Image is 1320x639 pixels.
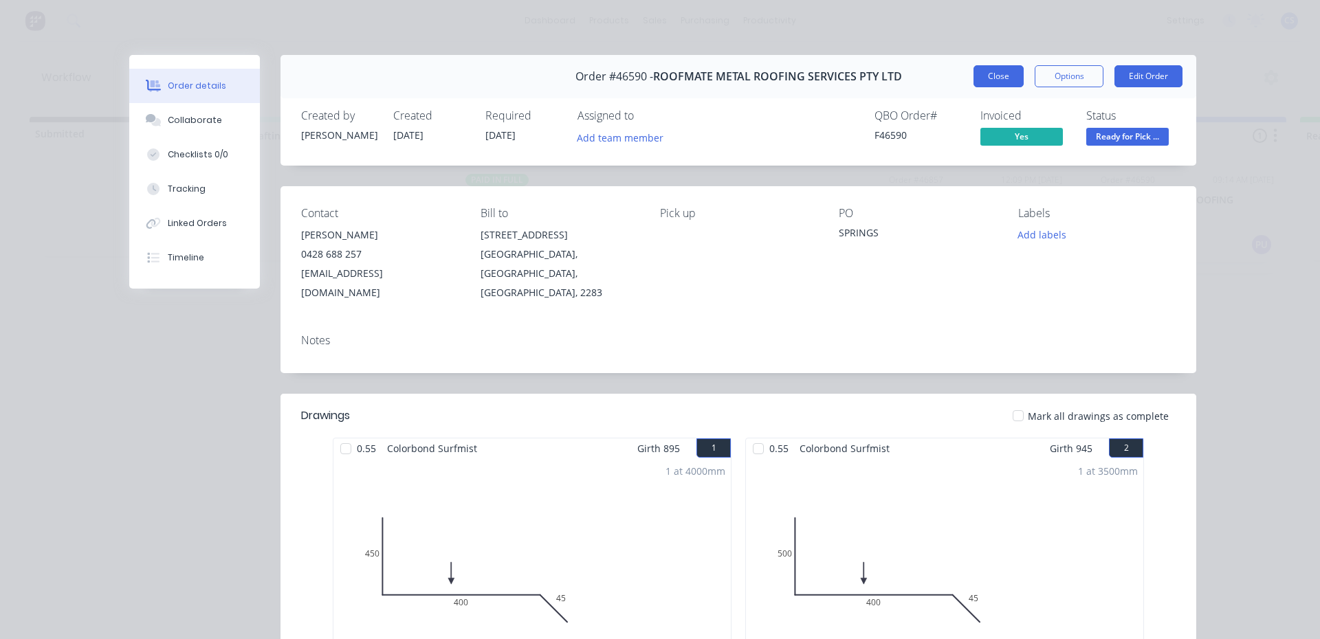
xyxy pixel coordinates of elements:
div: Drawings [301,407,350,424]
span: Yes [980,128,1063,145]
span: 0.55 [351,438,382,458]
span: Colorbond Surfmist [382,438,483,458]
div: Labels [1018,207,1176,220]
div: 0428 688 257 [301,245,459,264]
div: F46590 [874,128,964,142]
span: ROOFMATE METAL ROOFING SERVICES PTY LTD [653,70,902,83]
button: Edit Order [1114,65,1182,87]
div: Assigned to [577,109,715,122]
span: [DATE] [393,128,423,142]
button: Close [973,65,1024,87]
div: Order details [168,80,226,92]
span: 0.55 [764,438,794,458]
button: Order details [129,69,260,103]
div: Timeline [168,251,204,264]
button: Tracking [129,172,260,206]
div: Notes [301,334,1176,347]
div: [EMAIL_ADDRESS][DOMAIN_NAME] [301,264,459,302]
button: Add team member [577,128,671,146]
div: [PERSON_NAME]0428 688 257[EMAIL_ADDRESS][DOMAIN_NAME] [301,225,459,302]
div: Created by [301,109,377,122]
button: Add team member [570,128,671,146]
div: [PERSON_NAME] [301,128,377,142]
div: QBO Order # [874,109,964,122]
div: 1 at 4000mm [665,464,725,478]
div: [STREET_ADDRESS][GEOGRAPHIC_DATA], [GEOGRAPHIC_DATA], [GEOGRAPHIC_DATA], 2283 [481,225,638,302]
div: Tracking [168,183,206,195]
span: Girth 895 [637,438,680,458]
div: Invoiced [980,109,1070,122]
button: 2 [1109,438,1143,458]
div: Linked Orders [168,217,227,229]
div: [PERSON_NAME] [301,225,459,245]
button: Ready for Pick ... [1086,128,1169,148]
div: SPRINGS [839,225,996,245]
span: Ready for Pick ... [1086,128,1169,145]
span: [DATE] [485,128,516,142]
span: Order #46590 - [575,70,653,83]
button: Options [1035,65,1103,87]
div: Created [393,109,469,122]
div: Contact [301,207,459,220]
span: Colorbond Surfmist [794,438,895,458]
button: 1 [696,438,731,458]
div: Required [485,109,561,122]
div: [GEOGRAPHIC_DATA], [GEOGRAPHIC_DATA], [GEOGRAPHIC_DATA], 2283 [481,245,638,302]
button: Collaborate [129,103,260,137]
div: Status [1086,109,1176,122]
button: Checklists 0/0 [129,137,260,172]
button: Timeline [129,240,260,275]
div: 1 at 3500mm [1078,464,1138,478]
button: Add labels [1011,225,1074,244]
div: Collaborate [168,114,222,126]
button: Linked Orders [129,206,260,240]
div: [STREET_ADDRESS] [481,225,638,245]
div: Bill to [481,207,638,220]
span: Girth 945 [1050,438,1092,458]
span: Mark all drawings as complete [1028,409,1169,423]
div: Checklists 0/0 [168,148,228,161]
div: PO [839,207,996,220]
div: Pick up [660,207,817,220]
